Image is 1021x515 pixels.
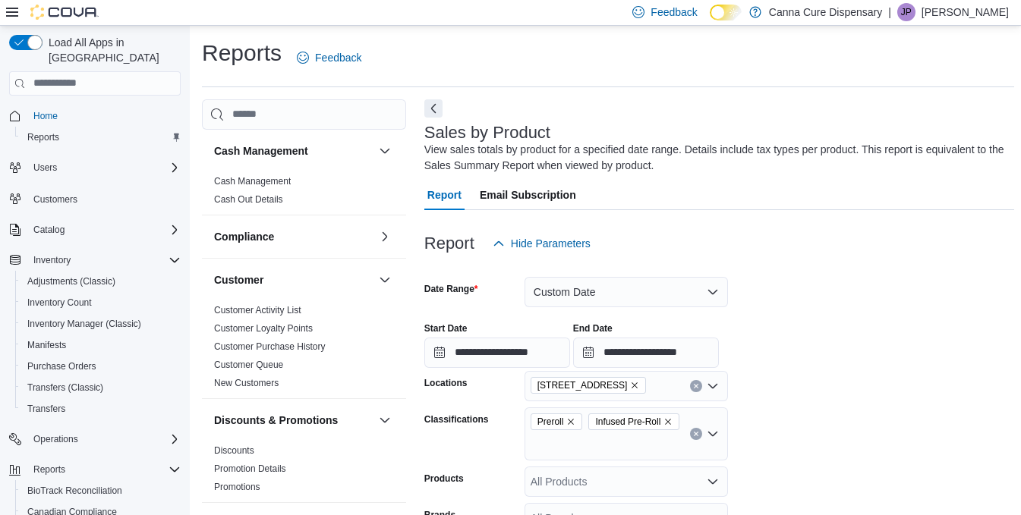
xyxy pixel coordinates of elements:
span: Transfers (Classic) [27,382,103,394]
span: Customer Purchase History [214,341,326,353]
span: Infused Pre-Roll [588,413,679,430]
button: Remove Preroll from selection in this group [566,417,575,426]
span: Inventory Manager (Classic) [27,318,141,330]
button: Inventory Manager (Classic) [15,313,187,334]
span: Transfers (Classic) [21,378,181,397]
h3: Sales by Product [424,124,550,142]
span: Cash Out Details [214,193,283,206]
button: Customer [214,272,373,287]
button: Manifests [15,334,187,356]
a: Reports [21,128,65,146]
a: Promotions [214,482,260,492]
span: Catalog [33,224,65,236]
div: Customer [202,301,406,398]
a: Customer Activity List [214,305,301,316]
span: Load All Apps in [GEOGRAPHIC_DATA] [43,35,181,65]
button: BioTrack Reconciliation [15,480,187,501]
span: Inventory [33,254,71,266]
span: BioTrack Reconciliation [21,482,181,500]
button: Custom Date [525,277,728,307]
span: New Customers [214,377,279,389]
button: Users [3,157,187,178]
button: Reports [3,459,187,480]
div: Cash Management [202,172,406,215]
button: Purchase Orders [15,356,187,377]
a: BioTrack Reconciliation [21,482,128,500]
span: Discounts [214,444,254,457]
span: Promotion Details [214,463,286,475]
button: Clear input [690,380,702,392]
p: Canna Cure Dispensary [769,3,882,21]
span: Adjustments (Classic) [21,272,181,290]
a: Customer Loyalty Points [214,323,313,334]
h3: Report [424,234,474,253]
label: Date Range [424,283,478,295]
button: Clear input [690,428,702,440]
a: Home [27,107,64,125]
a: Inventory Count [21,294,98,312]
span: Customer Loyalty Points [214,322,313,334]
a: Discounts [214,445,254,456]
span: Dark Mode [710,20,711,21]
span: [STREET_ADDRESS] [537,378,628,393]
a: Cash Management [214,176,291,187]
button: Reports [27,460,71,479]
div: Discounts & Promotions [202,441,406,502]
button: Discounts & Promotions [214,413,373,428]
span: Customers [33,193,77,206]
span: BioTrack Reconciliation [27,485,122,497]
button: Compliance [214,229,373,244]
button: Home [3,105,187,127]
a: New Customers [214,378,279,388]
input: Press the down key to open a popover containing a calendar. [573,338,719,368]
a: Cash Out Details [214,194,283,205]
span: Home [27,106,181,125]
span: Customer Queue [214,359,283,371]
span: Inventory [27,251,181,269]
span: Infused Pre-Roll [595,414,660,429]
a: Feedback [291,42,367,73]
button: Discounts & Promotions [376,411,394,429]
h3: Compliance [214,229,274,244]
label: End Date [573,322,613,334]
span: Catalog [27,221,181,239]
span: Home [33,110,58,122]
a: Transfers (Classic) [21,378,109,397]
label: Classifications [424,413,489,426]
span: Transfers [27,403,65,415]
button: Catalog [3,219,187,240]
button: Adjustments (Classic) [15,271,187,292]
p: | [888,3,891,21]
button: Operations [3,429,187,450]
button: Inventory [3,250,187,271]
button: Open list of options [707,428,719,440]
a: Adjustments (Classic) [21,272,121,290]
span: Inventory Count [27,297,92,309]
span: Adjustments (Classic) [27,275,115,287]
span: Hide Parameters [511,236,591,251]
span: Purchase Orders [27,360,96,372]
a: Inventory Manager (Classic) [21,315,147,333]
button: Users [27,159,63,177]
a: Customers [27,190,84,209]
h1: Reports [202,38,282,68]
h3: Discounts & Promotions [214,413,338,428]
span: Promotions [214,481,260,493]
label: Locations [424,377,468,389]
button: Inventory [27,251,77,269]
div: View sales totals by product for a specified date range. Details include tax types per product. T... [424,142,1007,174]
span: Operations [27,430,181,448]
span: 1023 E. 6th Ave [531,377,647,394]
span: Reports [33,463,65,476]
span: Report [427,180,462,210]
span: Cash Management [214,175,291,187]
button: Cash Management [376,142,394,160]
span: Transfers [21,400,181,418]
span: Users [27,159,181,177]
label: Start Date [424,322,468,334]
span: Feedback [315,50,361,65]
button: Cash Management [214,143,373,159]
button: Reports [15,127,187,148]
span: Reports [21,128,181,146]
label: Products [424,473,464,485]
